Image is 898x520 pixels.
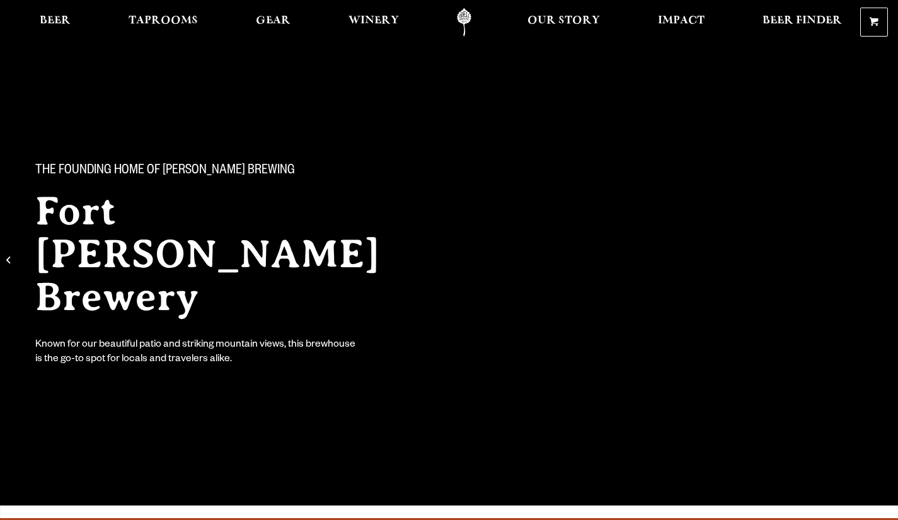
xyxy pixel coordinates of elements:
[348,16,399,26] span: Winery
[120,8,206,37] a: Taprooms
[35,163,295,180] span: The Founding Home of [PERSON_NAME] Brewing
[527,16,600,26] span: Our Story
[754,8,850,37] a: Beer Finder
[32,8,79,37] a: Beer
[35,338,358,367] div: Known for our beautiful patio and striking mountain views, this brewhouse is the go-to spot for l...
[340,8,407,37] a: Winery
[35,190,429,318] h2: Fort [PERSON_NAME] Brewery
[519,8,608,37] a: Our Story
[40,16,71,26] span: Beer
[763,16,842,26] span: Beer Finder
[256,16,291,26] span: Gear
[658,16,705,26] span: Impact
[440,8,488,37] a: Odell Home
[248,8,299,37] a: Gear
[129,16,198,26] span: Taprooms
[650,8,713,37] a: Impact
